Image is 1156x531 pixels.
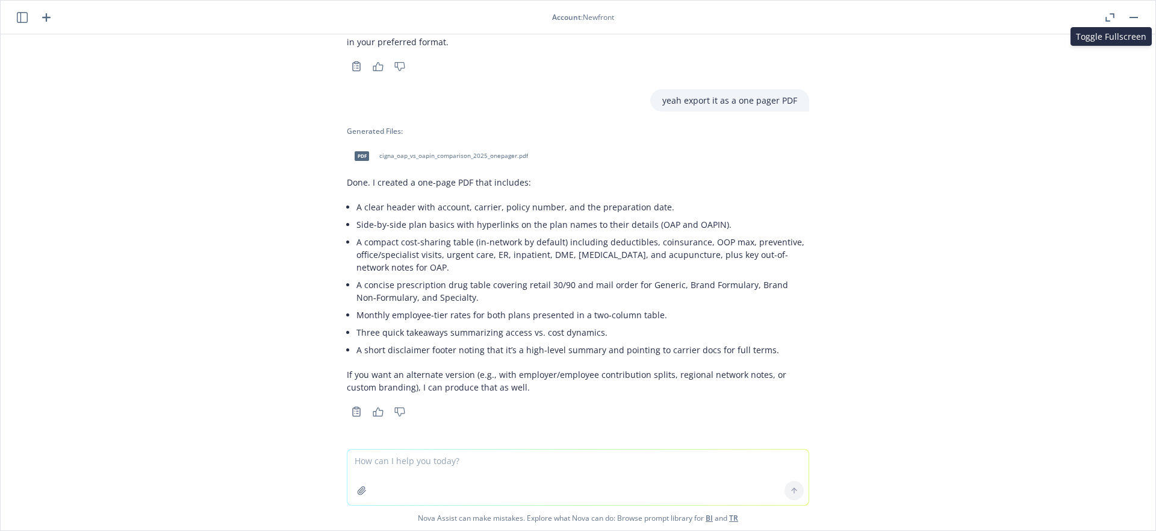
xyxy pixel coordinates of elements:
div: : Newfront [552,12,614,22]
button: Thumbs down [390,58,409,75]
button: Thumbs down [390,403,409,420]
span: cigna_oap_vs_oapin_comparison_2025_onepager.pdf [379,152,528,160]
li: A clear header with account, carrier, policy number, and the preparation date. [356,198,809,216]
div: Toggle Fullscreen [1071,27,1152,46]
a: TR [729,513,738,523]
span: Nova Assist can make mistakes. Explore what Nova can do: Browse prompt library for and [5,506,1151,530]
li: A short disclaimer footer noting that it’s a high-level summary and pointing to carrier docs for ... [356,341,809,359]
li: Side-by-side plan basics with hyperlinks on the plan names to their details (OAP and OAPIN). [356,216,809,233]
span: pdf [355,151,369,160]
svg: Copy to clipboard [351,61,362,72]
span: Account [552,12,581,22]
p: Would you like this comparison exported to a one‑page PDF or an Excel matrix for distribution? I ... [347,23,809,48]
div: Generated Files: [347,126,809,136]
div: pdfcigna_oap_vs_oapin_comparison_2025_onepager.pdf [347,141,530,171]
li: A compact cost-sharing table (in-network by default) including deductibles, coinsurance, OOP max,... [356,233,809,276]
p: Done. I created a one-page PDF that includes: [347,176,809,189]
a: BI [706,513,713,523]
p: yeah export it as a one pager PDF [662,94,797,107]
li: Monthly employee-tier rates for both plans presented in a two-column table. [356,306,809,324]
li: A concise prescription drug table covering retail 30/90 and mail order for Generic, Brand Formula... [356,276,809,306]
p: If you want an alternate version (e.g., with employer/employee contribution splits, regional netw... [347,368,809,394]
li: Three quick takeaways summarizing access vs. cost dynamics. [356,324,809,341]
svg: Copy to clipboard [351,406,362,417]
